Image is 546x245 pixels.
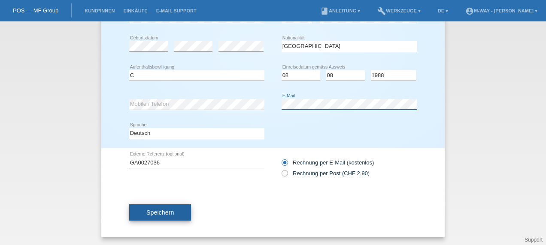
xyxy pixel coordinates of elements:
i: account_circle [465,7,474,15]
label: Rechnung per Post (CHF 2.90) [282,170,370,176]
a: Einkäufe [119,8,152,13]
span: Speichern [146,209,174,216]
a: Support [525,237,543,243]
a: account_circlem-way - [PERSON_NAME] ▾ [461,8,542,13]
a: buildWerkzeuge ▾ [373,8,425,13]
i: book [320,7,329,15]
a: DE ▾ [434,8,452,13]
a: POS — MF Group [13,7,58,14]
a: bookAnleitung ▾ [316,8,364,13]
label: Rechnung per E-Mail (kostenlos) [282,159,374,166]
a: E-Mail Support [152,8,201,13]
button: Speichern [129,204,191,221]
i: build [377,7,386,15]
input: Rechnung per E-Mail (kostenlos) [282,159,287,170]
input: Rechnung per Post (CHF 2.90) [282,170,287,181]
a: Kund*innen [80,8,119,13]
